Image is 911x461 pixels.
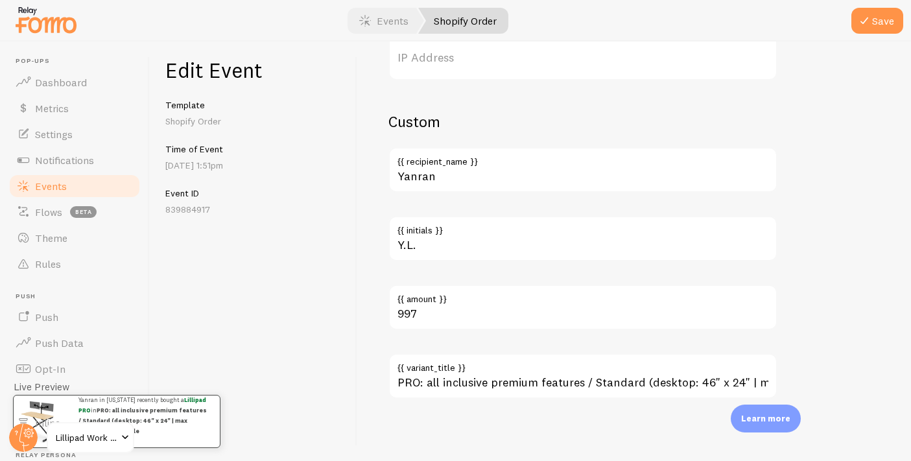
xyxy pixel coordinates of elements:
[8,251,141,277] a: Rules
[165,115,341,128] p: Shopify Order
[35,337,84,349] span: Push Data
[8,95,141,121] a: Metrics
[8,173,141,199] a: Events
[47,422,134,453] a: Lillipad Work Solutions
[388,216,777,238] label: {{ initials }}
[165,57,341,84] h1: Edit Event
[165,187,341,199] h5: Event ID
[8,69,141,95] a: Dashboard
[8,356,141,382] a: Opt-In
[741,412,790,425] p: Learn more
[8,121,141,147] a: Settings
[388,285,777,307] label: {{ amount }}
[35,231,67,244] span: Theme
[35,206,62,219] span: Flows
[35,154,94,167] span: Notifications
[35,180,67,193] span: Events
[8,225,141,251] a: Theme
[388,112,777,132] h2: Custom
[8,410,141,436] a: Inline
[35,128,73,141] span: Settings
[8,147,141,173] a: Notifications
[165,99,341,111] h5: Template
[165,203,341,216] p: 839884917
[16,292,141,301] span: Push
[16,451,141,460] span: Relay Persona
[35,257,61,270] span: Rules
[35,102,69,115] span: Metrics
[16,57,141,65] span: Pop-ups
[165,143,341,155] h5: Time of Event
[388,147,777,169] label: {{ recipient_name }}
[35,362,65,375] span: Opt-In
[35,416,60,429] span: Inline
[56,430,117,445] span: Lillipad Work Solutions
[731,405,801,432] div: Learn more
[14,3,78,36] img: fomo-relay-logo-orange.svg
[8,330,141,356] a: Push Data
[35,311,58,324] span: Push
[70,206,97,218] span: beta
[8,199,141,225] a: Flows beta
[165,159,341,172] p: [DATE] 1:51pm
[8,304,141,330] a: Push
[35,76,87,89] span: Dashboard
[388,353,777,375] label: {{ variant_title }}
[388,35,777,80] label: IP Address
